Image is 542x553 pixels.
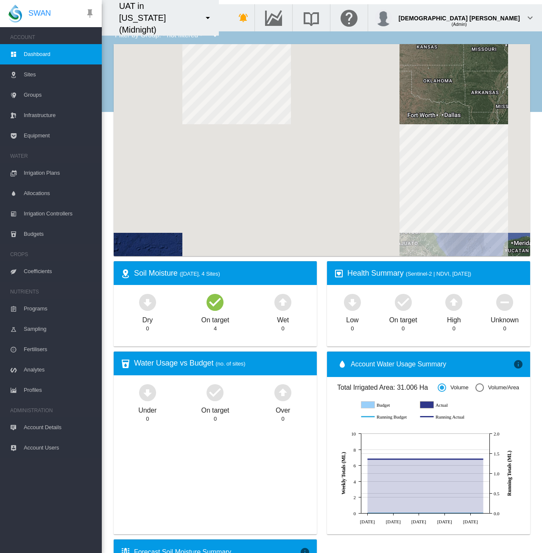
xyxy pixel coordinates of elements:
tspan: 1.5 [494,451,500,456]
span: ACCOUNT [10,31,95,44]
circle: Running Budget Jun 14 0 [366,511,369,515]
md-icon: icon-arrow-down-bold-circle [342,292,363,312]
md-icon: icon-arrow-up-bold-circle [273,292,293,312]
div: 0 [146,415,149,423]
tspan: 2 [354,495,356,500]
md-icon: icon-information [513,359,523,369]
span: (Admin) [452,22,467,27]
div: Water Usage vs Budget [134,358,310,369]
md-icon: icon-chevron-down [525,13,535,23]
md-icon: icon-menu-down [210,31,220,41]
div: 0 [402,325,405,332]
md-icon: icon-checkbox-marked-circle [205,382,225,402]
span: Budgets [24,224,95,244]
span: Fertilisers [24,339,95,360]
div: 0 [351,325,354,332]
div: Under [138,402,156,415]
circle: Running Budget Jun 21 0 [378,511,382,515]
tspan: 8 [354,447,356,452]
div: 0 [282,415,285,423]
md-icon: icon-heart-box-outline [334,268,344,279]
circle: Running Budget Jul 12 0 [417,511,420,515]
md-icon: icon-minus-circle [495,292,515,312]
span: ADMINISTRATION [10,404,95,417]
circle: Running Budget Jun 28 0 [391,511,395,515]
img: profile.jpg [375,9,392,26]
div: 0 [503,325,506,332]
circle: Running Budget Aug 9 0 [469,511,472,515]
tspan: 6 [354,463,356,468]
span: Groups [24,85,95,105]
div: On target [389,312,417,325]
tspan: 10 [352,431,356,436]
md-icon: icon-bell-ring [238,13,249,23]
tspan: [DATE] [411,519,426,524]
circle: Running Budget Aug 2 0 [455,511,459,515]
div: Low [346,312,358,325]
span: Account Details [24,417,95,438]
md-icon: icon-cup-water [120,359,131,369]
span: Irrigation Plans [24,163,95,183]
md-icon: icon-map-marker-radius [120,268,131,279]
div: [DEMOGRAPHIC_DATA] [PERSON_NAME] [399,11,520,19]
span: Account Water Usage Summary [351,360,513,369]
tspan: Weekly Totals (ML) [341,452,346,494]
circle: Running Actual Aug 9 1.36 [469,457,472,461]
button: icon-menu-down [207,27,224,44]
div: 0 [453,325,455,332]
md-icon: Go to the Data Hub [263,13,284,23]
tspan: [DATE] [463,519,478,524]
md-radio-button: Volume [438,384,469,392]
md-icon: icon-pin [85,8,95,19]
div: Health Summary [347,268,523,279]
tspan: Running Totals (ML) [506,450,512,496]
g: Actual [420,401,471,409]
div: 0 [146,325,149,332]
md-icon: icon-water [337,359,347,369]
span: WATER [10,149,95,163]
md-icon: icon-arrow-down-bold-circle [137,382,158,402]
md-icon: icon-menu-down [203,13,213,23]
button: [DEMOGRAPHIC_DATA] [PERSON_NAME] (Admin) icon-chevron-down [368,4,542,31]
circle: Running Actual Aug 16 1.36 [481,457,485,461]
div: High [447,312,461,325]
span: (no. of sites) [215,360,245,367]
span: CROPS [10,248,95,261]
circle: Running Actual Jul 19 1.36 [430,457,433,461]
div: Over [276,402,290,415]
md-icon: Search the knowledge base [301,13,321,23]
g: Running Budget [361,413,412,421]
div: Soil Moisture [134,268,310,279]
tspan: 0.5 [494,491,500,496]
md-icon: Click here for help [339,13,359,23]
tspan: 1.0 [494,471,500,476]
div: On target [201,402,229,415]
circle: Running Actual Jun 21 1.36 [378,457,382,461]
div: Dry [142,312,153,325]
tspan: [DATE] [437,519,452,524]
div: Wet [277,312,289,325]
span: ([DATE], 4 Sites) [180,271,220,277]
md-radio-button: Volume/Area [475,384,519,392]
circle: Running Actual Jul 26 1.36 [443,457,446,461]
div: On target [201,312,229,325]
circle: Running Actual Jun 14 1.36 [366,457,369,461]
circle: Running Budget Jul 5 0 [404,511,408,515]
span: Sampling [24,319,95,339]
div: Filter by Group: - not filtered - [109,27,226,44]
div: 0 [214,415,217,423]
circle: Running Budget Aug 16 0 [481,511,485,515]
tspan: [DATE] [386,519,401,524]
span: Account Users [24,438,95,458]
md-icon: icon-arrow-down-bold-circle [137,292,158,312]
span: NUTRIENTS [10,285,95,299]
circle: Running Actual Jul 5 1.36 [404,457,408,461]
span: Sites [24,64,95,85]
g: Running Actual [420,413,471,421]
tspan: 0 [354,511,356,516]
md-icon: icon-arrow-up-bold-circle [273,382,293,402]
button: icon-bell-ring [235,9,252,26]
span: Total Irrigated Area: 31.006 Ha [337,383,438,392]
div: 4 [214,325,217,332]
tspan: [DATE] [360,519,375,524]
